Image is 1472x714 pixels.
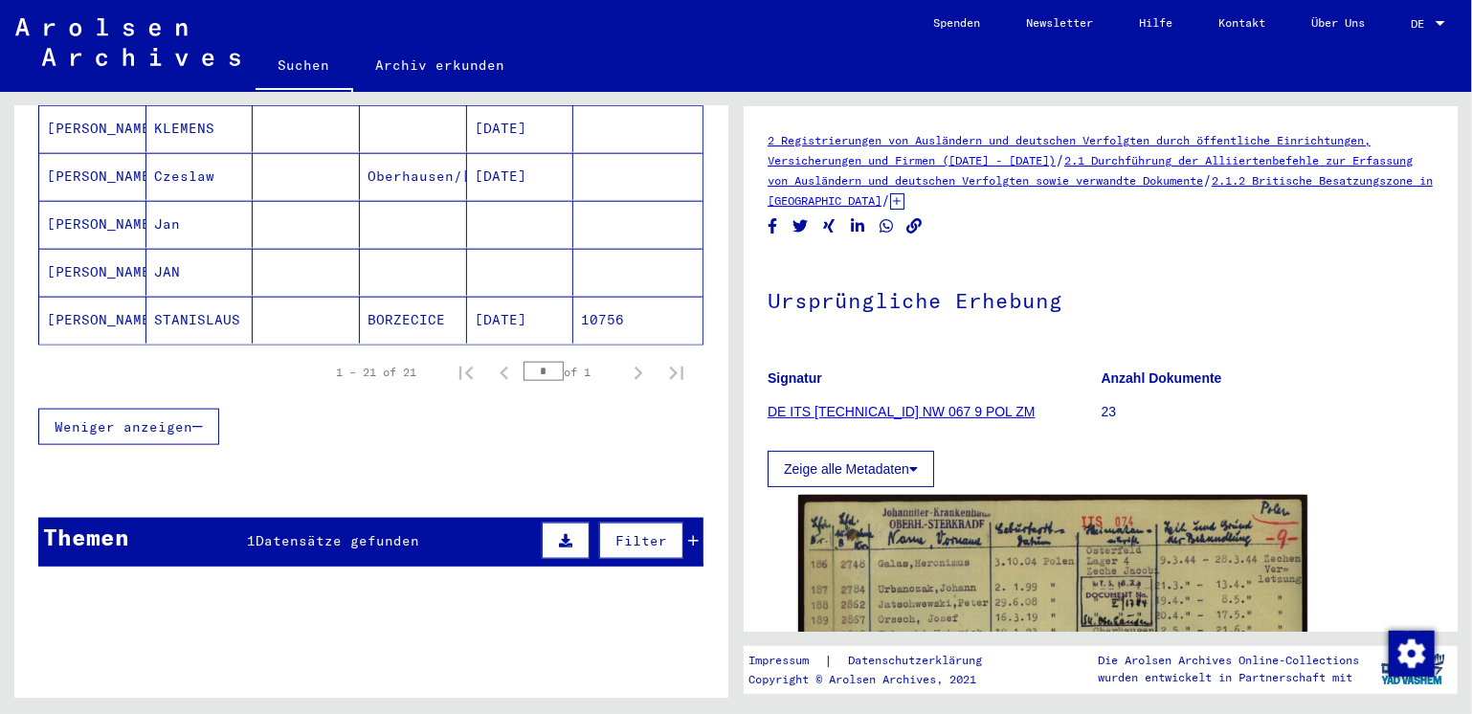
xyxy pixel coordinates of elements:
[447,353,485,391] button: First page
[763,214,783,238] button: Share on Facebook
[15,18,240,66] img: Arolsen_neg.svg
[658,353,696,391] button: Last page
[768,451,934,487] button: Zeige alle Metadaten
[360,153,467,200] mat-cell: Oberhausen/[GEOGRAPHIC_DATA]
[524,363,619,381] div: of 1
[256,532,419,549] span: Datensätze gefunden
[848,214,868,238] button: Share on LinkedIn
[749,651,825,671] a: Impressum
[39,105,146,152] mat-cell: [PERSON_NAME]
[39,153,146,200] mat-cell: [PERSON_NAME]
[467,153,574,200] mat-cell: [DATE]
[467,297,574,344] mat-cell: [DATE]
[791,214,811,238] button: Share on Twitter
[146,153,254,200] mat-cell: Czeslaw
[615,532,667,549] span: Filter
[904,214,925,238] button: Copy link
[768,370,822,386] b: Signatur
[1102,370,1222,386] b: Anzahl Dokumente
[881,191,890,209] span: /
[38,409,219,445] button: Weniger anzeigen
[768,133,1371,167] a: 2 Registrierungen von Ausländern und deutschen Verfolgten durch öffentliche Einrichtungen, Versic...
[1411,17,1432,31] span: DE
[599,523,683,559] button: Filter
[485,353,524,391] button: Previous page
[877,214,897,238] button: Share on WhatsApp
[467,105,574,152] mat-cell: [DATE]
[1377,645,1449,693] img: yv_logo.png
[749,671,1006,688] p: Copyright © Arolsen Archives, 2021
[360,297,467,344] mat-cell: BORZECICE
[819,214,839,238] button: Share on Xing
[834,651,1006,671] a: Datenschutzerklärung
[256,42,353,92] a: Suchen
[39,297,146,344] mat-cell: [PERSON_NAME]
[749,651,1006,671] div: |
[146,105,254,152] mat-cell: KLEMENS
[146,201,254,248] mat-cell: Jan
[768,257,1434,341] h1: Ursprüngliche Erhebung
[768,153,1413,188] a: 2.1 Durchführung der Alliiertenbefehle zur Erfassung von Ausländern und deutschen Verfolgten sowi...
[619,353,658,391] button: Next page
[39,201,146,248] mat-cell: [PERSON_NAME]
[768,404,1036,419] a: DE ITS [TECHNICAL_ID] NW 067 9 POL ZM
[1098,652,1359,669] p: Die Arolsen Archives Online-Collections
[146,297,254,344] mat-cell: STANISLAUS
[336,364,416,381] div: 1 – 21 of 21
[573,297,703,344] mat-cell: 10756
[1203,171,1212,189] span: /
[55,418,192,435] span: Weniger anzeigen
[39,249,146,296] mat-cell: [PERSON_NAME]
[43,520,129,554] div: Themen
[353,42,528,88] a: Archiv erkunden
[1102,402,1435,422] p: 23
[247,532,256,549] span: 1
[1389,631,1435,677] img: Zustimmung ändern
[1056,151,1064,168] span: /
[146,249,254,296] mat-cell: JAN
[1098,669,1359,686] p: wurden entwickelt in Partnerschaft mit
